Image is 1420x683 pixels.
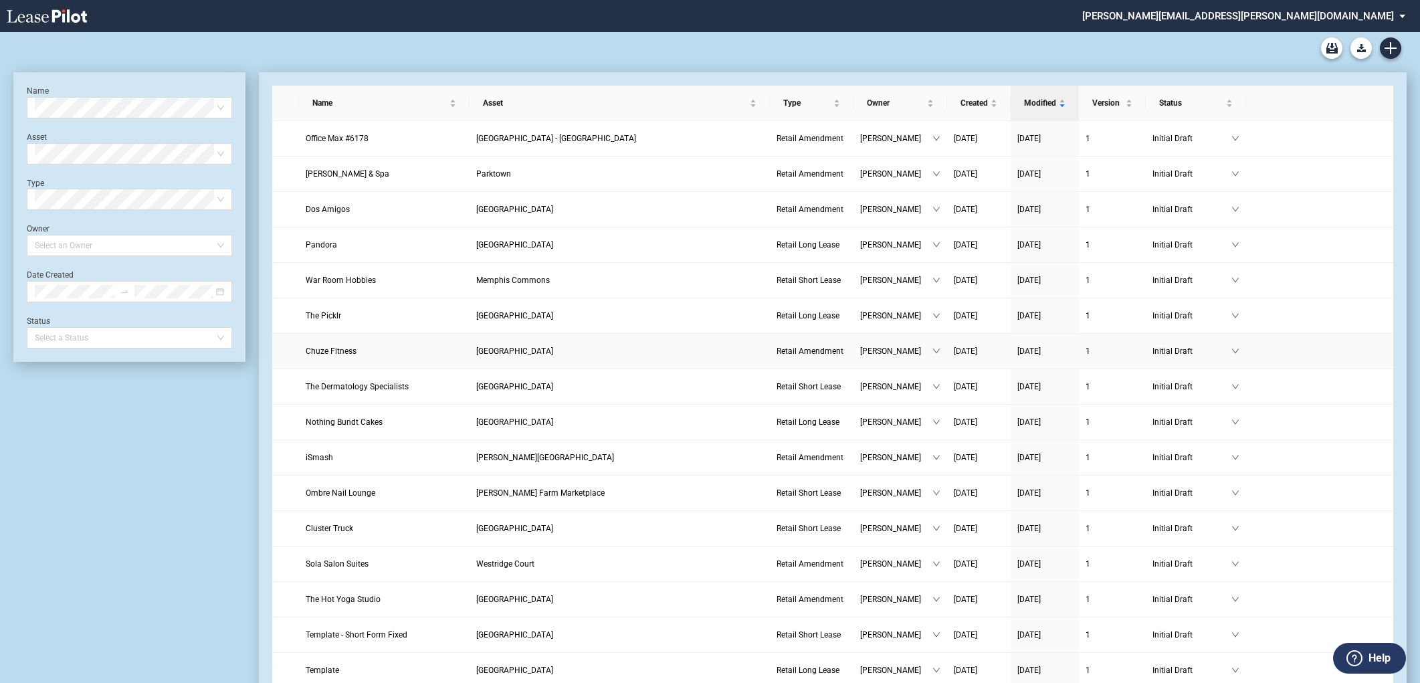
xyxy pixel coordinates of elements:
[1017,522,1072,535] a: [DATE]
[476,488,605,498] span: Perkins Farm Marketplace
[1159,96,1223,110] span: Status
[932,312,940,320] span: down
[306,559,369,569] span: Sola Salon Suites
[27,86,49,96] label: Name
[954,488,977,498] span: [DATE]
[860,593,932,606] span: [PERSON_NAME]
[954,205,977,214] span: [DATE]
[476,557,763,571] a: Westridge Court
[306,453,333,462] span: iSmash
[954,524,977,533] span: [DATE]
[1017,347,1041,356] span: [DATE]
[306,134,369,143] span: Office Max #6178
[1086,309,1139,322] a: 1
[306,309,463,322] a: The Picklr
[860,309,932,322] span: [PERSON_NAME]
[860,238,932,252] span: [PERSON_NAME]
[1086,451,1139,464] a: 1
[954,557,1004,571] a: [DATE]
[1321,37,1342,59] a: Archive
[860,557,932,571] span: [PERSON_NAME]
[954,595,977,604] span: [DATE]
[1017,205,1041,214] span: [DATE]
[860,345,932,358] span: [PERSON_NAME]
[1086,666,1090,675] span: 1
[1017,628,1072,642] a: [DATE]
[1086,664,1139,677] a: 1
[1231,241,1239,249] span: down
[954,522,1004,535] a: [DATE]
[1092,96,1123,110] span: Version
[932,454,940,462] span: down
[476,630,553,640] span: Montebello Plaza
[1017,274,1072,287] a: [DATE]
[860,664,932,677] span: [PERSON_NAME]
[476,205,553,214] span: Rio Grande Plaza
[1086,169,1090,179] span: 1
[1086,382,1090,391] span: 1
[476,524,553,533] span: Meridian Village
[860,380,932,393] span: [PERSON_NAME]
[954,453,977,462] span: [DATE]
[954,240,977,250] span: [DATE]
[954,417,977,427] span: [DATE]
[777,595,843,604] span: Retail Amendment
[777,132,847,145] a: Retail Amendment
[1146,86,1246,121] th: Status
[27,132,47,142] label: Asset
[777,276,841,285] span: Retail Short Lease
[476,664,763,677] a: [GEOGRAPHIC_DATA]
[1086,453,1090,462] span: 1
[476,559,534,569] span: Westridge Court
[777,274,847,287] a: Retail Short Lease
[777,417,839,427] span: Retail Long Lease
[777,630,841,640] span: Retail Short Lease
[1086,488,1090,498] span: 1
[777,203,847,216] a: Retail Amendment
[306,557,463,571] a: Sola Salon Suites
[954,559,977,569] span: [DATE]
[306,274,463,287] a: War Room Hobbies
[932,347,940,355] span: down
[306,628,463,642] a: Template - Short Form Fixed
[1231,631,1239,639] span: down
[777,345,847,358] a: Retail Amendment
[476,132,763,145] a: [GEOGRAPHIC_DATA] - [GEOGRAPHIC_DATA]
[306,524,353,533] span: Cluster Truck
[960,96,988,110] span: Created
[1017,169,1041,179] span: [DATE]
[476,666,553,675] span: Montebello Plaza
[777,559,843,569] span: Retail Amendment
[306,593,463,606] a: The Hot Yoga Studio
[476,240,553,250] span: Barn Plaza
[1086,132,1139,145] a: 1
[1231,347,1239,355] span: down
[777,524,841,533] span: Retail Short Lease
[306,664,463,677] a: Template
[476,593,763,606] a: [GEOGRAPHIC_DATA]
[306,451,463,464] a: iSmash
[777,557,847,571] a: Retail Amendment
[1086,238,1139,252] a: 1
[932,205,940,213] span: down
[476,203,763,216] a: [GEOGRAPHIC_DATA]
[954,628,1004,642] a: [DATE]
[777,628,847,642] a: Retail Short Lease
[932,241,940,249] span: down
[1017,276,1041,285] span: [DATE]
[1231,383,1239,391] span: down
[306,382,409,391] span: The Dermatology Specialists
[853,86,947,121] th: Owner
[1017,238,1072,252] a: [DATE]
[860,203,932,216] span: [PERSON_NAME]
[1368,650,1391,667] label: Help
[1086,417,1090,427] span: 1
[954,274,1004,287] a: [DATE]
[777,347,843,356] span: Retail Amendment
[470,86,770,121] th: Asset
[954,169,977,179] span: [DATE]
[777,664,847,677] a: Retail Long Lease
[860,274,932,287] span: [PERSON_NAME]
[954,238,1004,252] a: [DATE]
[306,488,375,498] span: Ombre Nail Lounge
